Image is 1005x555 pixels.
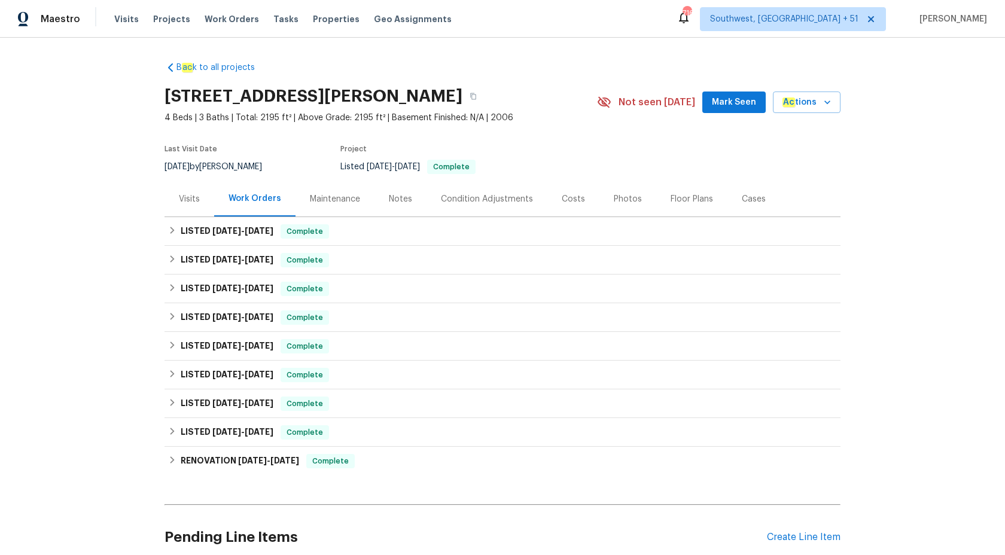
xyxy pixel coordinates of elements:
span: [DATE] [245,428,273,436]
div: Cases [742,193,766,205]
span: [DATE] [212,255,241,264]
span: Complete [282,283,328,295]
span: - [212,313,273,321]
span: [DATE] [245,399,273,407]
div: 716 [683,7,691,19]
span: Project [340,145,367,153]
span: - [212,428,273,436]
div: Work Orders [229,193,281,205]
span: Work Orders [205,13,259,25]
span: tions [782,95,817,110]
span: [DATE] [212,341,241,350]
span: [DATE] [270,456,299,465]
h6: LISTED [181,368,273,382]
span: [DATE] [212,313,241,321]
span: Properties [313,13,360,25]
div: LISTED [DATE]-[DATE]Complete [165,303,840,332]
div: Costs [562,193,585,205]
span: Last Visit Date [165,145,217,153]
span: Complete [282,426,328,438]
div: Photos [614,193,642,205]
h6: LISTED [181,282,273,296]
span: 4 Beds | 3 Baths | Total: 2195 ft² | Above Grade: 2195 ft² | Basement Finished: N/A | 2006 [165,112,597,124]
button: Copy Address [462,86,484,107]
span: Not seen [DATE] [619,96,695,108]
span: Listed [340,163,476,171]
div: Condition Adjustments [441,193,533,205]
h2: [STREET_ADDRESS][PERSON_NAME] [165,90,462,102]
div: LISTED [DATE]-[DATE]Complete [165,332,840,361]
div: Notes [389,193,412,205]
div: Visits [179,193,200,205]
span: [PERSON_NAME] [915,13,987,25]
span: Complete [282,398,328,410]
span: [DATE] [245,313,273,321]
div: Create Line Item [767,532,840,543]
button: Actions [773,92,840,114]
span: Projects [153,13,190,25]
span: - [212,255,273,264]
span: Complete [307,455,354,467]
h6: LISTED [181,224,273,239]
span: - [212,227,273,235]
span: [DATE] [212,227,241,235]
button: Mark Seen [702,92,766,114]
span: Maestro [41,13,80,25]
em: ac [182,63,193,72]
span: [DATE] [245,370,273,379]
span: - [212,370,273,379]
div: Maintenance [310,193,360,205]
span: Complete [282,369,328,381]
h6: LISTED [181,339,273,353]
span: [DATE] [212,428,241,436]
span: Complete [282,254,328,266]
div: LISTED [DATE]-[DATE]Complete [165,246,840,275]
span: [DATE] [245,284,273,292]
span: - [238,456,299,465]
div: RENOVATION [DATE]-[DATE]Complete [165,447,840,475]
span: [DATE] [245,255,273,264]
div: by [PERSON_NAME] [165,160,276,174]
span: - [212,284,273,292]
div: LISTED [DATE]-[DATE]Complete [165,418,840,447]
span: [DATE] [212,399,241,407]
h6: LISTED [181,310,273,325]
em: Ac [782,97,795,107]
span: [DATE] [165,163,190,171]
span: Complete [428,163,474,170]
span: [DATE] [245,341,273,350]
span: - [367,163,420,171]
span: [DATE] [212,284,241,292]
div: LISTED [DATE]-[DATE]Complete [165,361,840,389]
div: LISTED [DATE]-[DATE]Complete [165,275,840,303]
div: Floor Plans [671,193,713,205]
h6: LISTED [181,425,273,440]
span: Mark Seen [712,95,756,110]
h6: LISTED [181,253,273,267]
span: [DATE] [238,456,267,465]
h6: RENOVATION [181,454,299,468]
span: - [212,341,273,350]
span: [DATE] [212,370,241,379]
span: [DATE] [245,227,273,235]
span: Complete [282,340,328,352]
span: [DATE] [395,163,420,171]
span: Southwest, [GEOGRAPHIC_DATA] + 51 [710,13,858,25]
span: [DATE] [367,163,392,171]
div: LISTED [DATE]-[DATE]Complete [165,217,840,246]
div: LISTED [DATE]-[DATE]Complete [165,389,840,418]
span: Complete [282,225,328,237]
a: Back to all projects [165,62,279,74]
span: B k to all projects [176,62,255,74]
span: Geo Assignments [374,13,452,25]
h6: LISTED [181,397,273,411]
span: Tasks [273,15,299,23]
span: Complete [282,312,328,324]
span: - [212,399,273,407]
span: Visits [114,13,139,25]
